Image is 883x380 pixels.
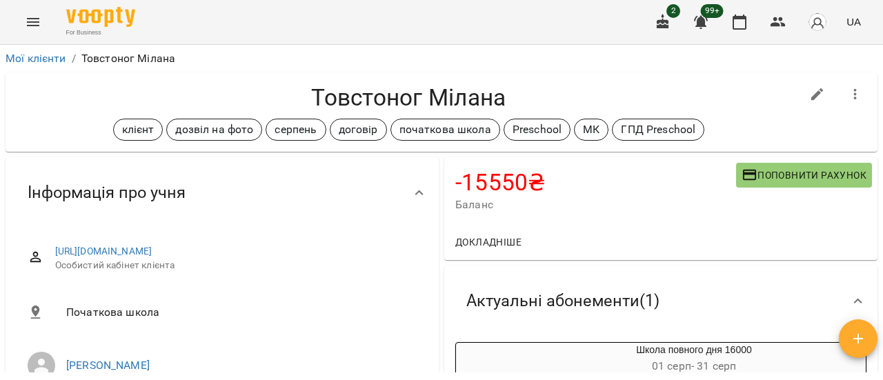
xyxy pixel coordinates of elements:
div: серпень [266,119,326,141]
a: [PERSON_NAME] [66,359,150,372]
nav: breadcrumb [6,50,877,67]
span: Інформація про учня [28,182,186,203]
a: Мої клієнти [6,52,66,65]
span: Баланс [455,197,736,213]
div: договір [330,119,387,141]
span: Початкова школа [66,304,417,321]
div: клієнт [113,119,163,141]
div: МК [574,119,608,141]
p: клієнт [122,121,155,138]
div: Preschool [504,119,571,141]
span: Поповнити рахунок [742,167,866,183]
p: договір [339,121,378,138]
p: дозвіл на фото [175,121,253,138]
a: [URL][DOMAIN_NAME] [55,246,152,257]
span: For Business [66,28,135,37]
img: avatar_s.png [808,12,827,32]
button: UA [841,9,866,34]
p: Товстоног Мілана [81,50,175,67]
p: серпень [275,121,317,138]
div: Актуальні абонементи(1) [444,266,877,337]
p: ГПД Preschool [621,121,695,138]
p: МК [583,121,599,138]
span: Особистий кабінет клієнта [55,259,417,272]
span: 2 [666,4,680,18]
span: Докладніше [455,234,522,250]
p: початкова школа [399,121,491,138]
button: Поповнити рахунок [736,163,872,188]
div: дозвіл на фото [166,119,262,141]
p: Preschool [513,121,562,138]
h4: -15550 ₴ [455,168,736,197]
div: ГПД Preschool [612,119,704,141]
span: UA [846,14,861,29]
button: Докладніше [450,230,527,254]
span: 99+ [701,4,724,18]
div: Школа повного дня 16000 [522,343,866,376]
div: Інформація про учня [6,157,439,228]
div: початкова школа [390,119,500,141]
button: Menu [17,6,50,39]
h4: Товстоног Мілана [17,83,801,112]
span: 01 серп - 31 серп [652,359,736,372]
img: Voopty Logo [66,7,135,27]
span: Актуальні абонементи ( 1 ) [466,290,659,312]
div: Школа повного дня 16000 [456,343,522,376]
li: / [72,50,76,67]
